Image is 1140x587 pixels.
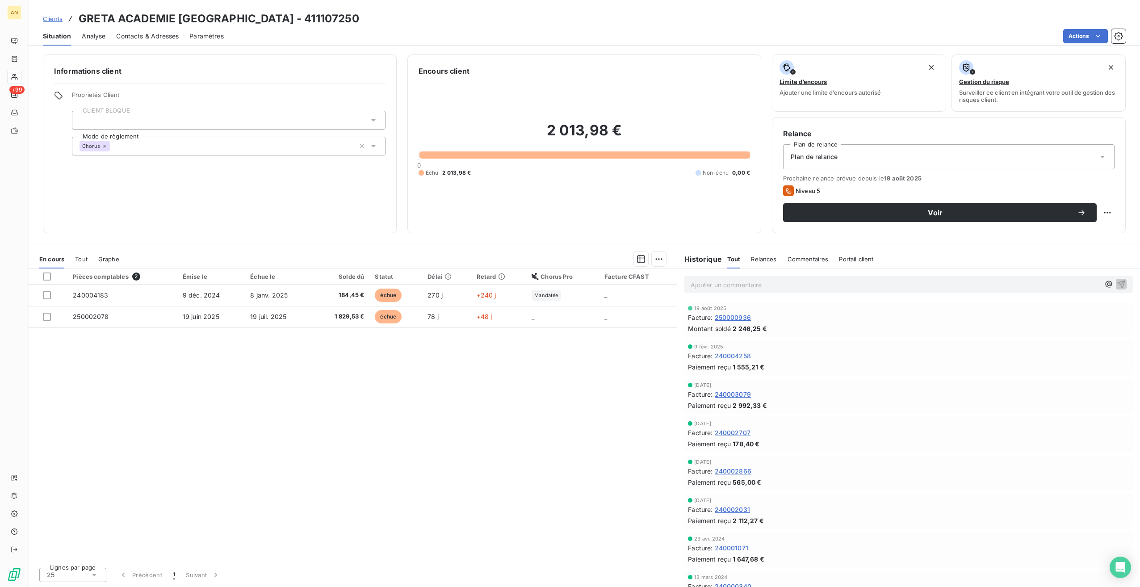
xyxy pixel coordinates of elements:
[788,256,829,263] span: Commentaires
[250,273,307,280] div: Échue le
[79,11,359,27] h3: GRETA ACADEMIE [GEOGRAPHIC_DATA] - 411107250
[733,554,764,564] span: 1 647,68 €
[604,291,607,299] span: _
[694,459,711,465] span: [DATE]
[73,273,172,281] div: Pièces comptables
[419,66,469,76] h6: Encours client
[132,273,140,281] span: 2
[733,362,764,372] span: 1 555,21 €
[688,478,731,487] span: Paiement reçu
[73,313,109,320] span: 250002078
[951,55,1126,112] button: Gestion du risqueSurveiller ce client en intégrant votre outil de gestion des risques client.
[9,86,25,94] span: +99
[715,466,751,476] span: 240002866
[694,574,727,580] span: 13 mars 2024
[183,313,219,320] span: 19 juin 2025
[173,570,175,579] span: 1
[677,254,722,264] h6: Historique
[534,293,558,298] span: Mandatée
[715,390,751,399] span: 240003079
[783,203,1097,222] button: Voir
[694,498,711,503] span: [DATE]
[732,169,750,177] span: 0,00 €
[688,428,712,437] span: Facture :
[959,78,1009,85] span: Gestion du risque
[688,351,712,361] span: Facture :
[783,175,1115,182] span: Prochaine relance prévue depuis le
[733,401,767,410] span: 2 992,33 €
[82,143,100,149] span: Chorus
[427,313,439,320] span: 78 j
[183,291,220,299] span: 9 déc. 2024
[39,256,64,263] span: En cours
[318,273,364,280] div: Solde dû
[688,324,731,333] span: Montant soldé
[477,313,492,320] span: +48 j
[417,162,421,169] span: 0
[688,554,731,564] span: Paiement reçu
[783,128,1115,139] h6: Relance
[688,313,712,322] span: Facture :
[688,466,712,476] span: Facture :
[839,256,873,263] span: Portail client
[604,273,671,280] div: Facture CFAST
[715,313,751,322] span: 250000936
[688,362,731,372] span: Paiement reçu
[54,66,386,76] h6: Informations client
[318,291,364,300] span: 184,45 €
[113,566,168,584] button: Précédent
[427,273,465,280] div: Délai
[715,505,750,514] span: 240002031
[47,570,54,579] span: 25
[715,543,748,553] span: 240001071
[180,566,226,584] button: Suivant
[688,401,731,410] span: Paiement reçu
[183,273,239,280] div: Émise le
[72,91,386,104] span: Propriétés Client
[116,32,179,41] span: Contacts & Adresses
[959,89,1118,103] span: Surveiller ce client en intégrant votre outil de gestion des risques client.
[604,313,607,320] span: _
[82,32,105,41] span: Analyse
[442,169,471,177] span: 2 013,98 €
[7,5,21,20] div: AN
[43,32,71,41] span: Situation
[751,256,776,263] span: Relances
[426,169,439,177] span: Échu
[715,351,751,361] span: 240004258
[694,382,711,388] span: [DATE]
[733,324,767,333] span: 2 246,25 €
[688,505,712,514] span: Facture :
[110,142,117,150] input: Ajouter une valeur
[703,169,729,177] span: Non-échu
[477,273,521,280] div: Retard
[780,89,881,96] span: Ajouter une limite d’encours autorisé
[780,78,827,85] span: Limite d’encours
[688,543,712,553] span: Facture :
[375,289,402,302] span: échue
[1110,557,1131,578] div: Open Intercom Messenger
[375,273,417,280] div: Statut
[532,313,534,320] span: _
[419,122,750,148] h2: 2 013,98 €
[688,390,712,399] span: Facture :
[43,15,63,22] span: Clients
[884,175,922,182] span: 19 août 2025
[694,344,723,349] span: 9 févr. 2025
[727,256,741,263] span: Tout
[733,439,759,449] span: 178,40 €
[796,187,820,194] span: Niveau 5
[250,291,288,299] span: 8 janv. 2025
[694,306,726,311] span: 19 août 2025
[688,439,731,449] span: Paiement reçu
[43,14,63,23] a: Clients
[318,312,364,321] span: 1 829,53 €
[375,310,402,323] span: échue
[794,209,1077,216] span: Voir
[189,32,224,41] span: Paramètres
[733,516,764,525] span: 2 112,27 €
[427,291,443,299] span: 270 j
[80,116,87,124] input: Ajouter une valeur
[7,567,21,582] img: Logo LeanPay
[715,428,750,437] span: 240002707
